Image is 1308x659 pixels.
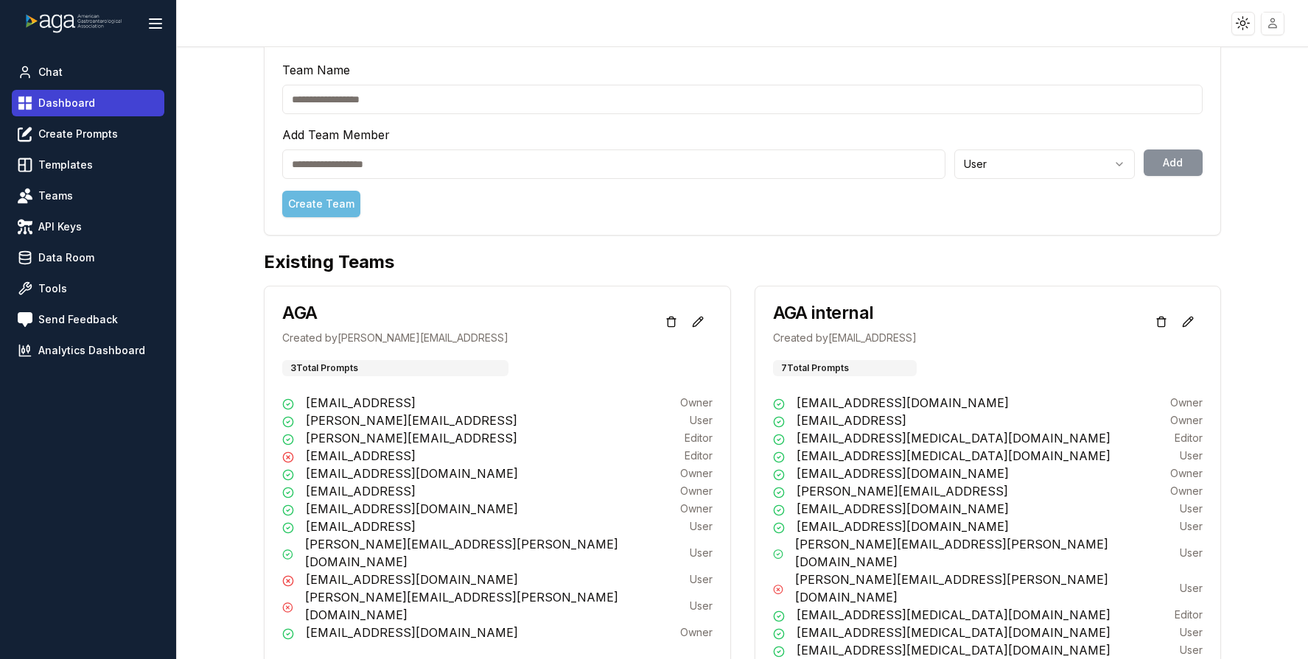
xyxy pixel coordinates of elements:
[12,183,164,209] a: Teams
[690,546,713,560] p: User
[1262,13,1284,34] img: placeholder-user.jpg
[1180,581,1203,596] p: User
[1180,625,1203,640] p: User
[282,63,350,77] label: Team Name
[38,158,93,172] span: Templates
[685,448,713,463] p: Editor
[690,413,713,428] p: User
[282,331,508,345] p: Created by [PERSON_NAME][EMAIL_ADDRESS]
[773,331,917,345] p: Created by [EMAIL_ADDRESS]
[306,465,518,482] p: [EMAIL_ADDRESS][DOMAIN_NAME]
[680,466,713,481] p: Owner
[38,343,145,358] span: Analytics Dashboard
[1170,466,1203,481] p: Owner
[282,191,360,217] button: Create Team
[1180,448,1203,463] p: User
[797,500,1009,518] p: [EMAIL_ADDRESS][DOMAIN_NAME]
[1175,431,1203,445] p: Editor
[12,337,164,364] a: Analytics Dashboard
[306,482,416,500] p: [EMAIL_ADDRESS]
[680,395,713,410] p: Owner
[38,188,73,203] span: Teams
[282,360,508,376] div: 3 Total Prompts
[1175,607,1203,622] p: Editor
[1170,413,1203,428] p: Owner
[38,219,82,234] span: API Keys
[690,519,713,534] p: User
[282,127,390,142] label: Add Team Member
[306,412,517,429] p: [PERSON_NAME][EMAIL_ADDRESS]
[797,624,1111,641] p: [EMAIL_ADDRESS][MEDICAL_DATA][DOMAIN_NAME]
[12,275,164,302] a: Tools
[306,500,518,518] p: [EMAIL_ADDRESS][DOMAIN_NAME]
[797,447,1111,465] p: [EMAIL_ADDRESS][MEDICAL_DATA][DOMAIN_NAME]
[1170,484,1203,498] p: Owner
[12,152,164,178] a: Templates
[680,501,713,516] p: Owner
[264,250,394,274] h1: Existing Teams
[38,127,118,141] span: Create Prompts
[773,360,917,376] div: 7 Total Prompts
[306,518,416,535] p: [EMAIL_ADDRESS]
[795,571,1179,606] p: [PERSON_NAME][EMAIL_ADDRESS][PERSON_NAME][DOMAIN_NAME]
[38,312,118,327] span: Send Feedback
[797,394,1009,412] p: [EMAIL_ADDRESS][DOMAIN_NAME]
[12,214,164,240] a: API Keys
[690,572,713,587] p: User
[797,482,1008,500] p: [PERSON_NAME][EMAIL_ADDRESS]
[306,624,518,641] p: [EMAIL_ADDRESS][DOMAIN_NAME]
[305,588,689,624] p: [PERSON_NAME][EMAIL_ADDRESS][PERSON_NAME][DOMAIN_NAME]
[306,447,416,465] p: [EMAIL_ADDRESS]
[38,250,94,265] span: Data Room
[797,465,1009,482] p: [EMAIL_ADDRESS][DOMAIN_NAME]
[773,304,917,322] h3: AGA internal
[1180,546,1203,560] p: User
[306,429,517,447] p: [PERSON_NAME][EMAIL_ADDRESS]
[12,244,164,271] a: Data Room
[38,281,67,296] span: Tools
[1170,395,1203,410] p: Owner
[305,535,689,571] p: [PERSON_NAME][EMAIL_ADDRESS][PERSON_NAME][DOMAIN_NAME]
[12,306,164,333] a: Send Feedback
[797,518,1009,535] p: [EMAIL_ADDRESS][DOMAIN_NAME]
[282,304,508,322] h3: AGA
[797,606,1111,624] p: [EMAIL_ADDRESS][MEDICAL_DATA][DOMAIN_NAME]
[685,431,713,445] p: Editor
[12,59,164,85] a: Chat
[12,121,164,147] a: Create Prompts
[306,394,416,412] p: [EMAIL_ADDRESS]
[1180,643,1203,658] p: User
[680,484,713,498] p: Owner
[306,571,518,588] p: [EMAIL_ADDRESS][DOMAIN_NAME]
[797,641,1111,659] p: [EMAIL_ADDRESS][MEDICAL_DATA][DOMAIN_NAME]
[18,312,32,327] img: feedback
[38,96,95,110] span: Dashboard
[795,535,1179,571] p: [PERSON_NAME][EMAIL_ADDRESS][PERSON_NAME][DOMAIN_NAME]
[1180,501,1203,516] p: User
[12,90,164,116] a: Dashboard
[680,625,713,640] p: Owner
[38,65,63,80] span: Chat
[797,429,1111,447] p: [EMAIL_ADDRESS][MEDICAL_DATA][DOMAIN_NAME]
[797,412,906,429] p: [EMAIL_ADDRESS]
[1180,519,1203,534] p: User
[690,599,713,613] p: User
